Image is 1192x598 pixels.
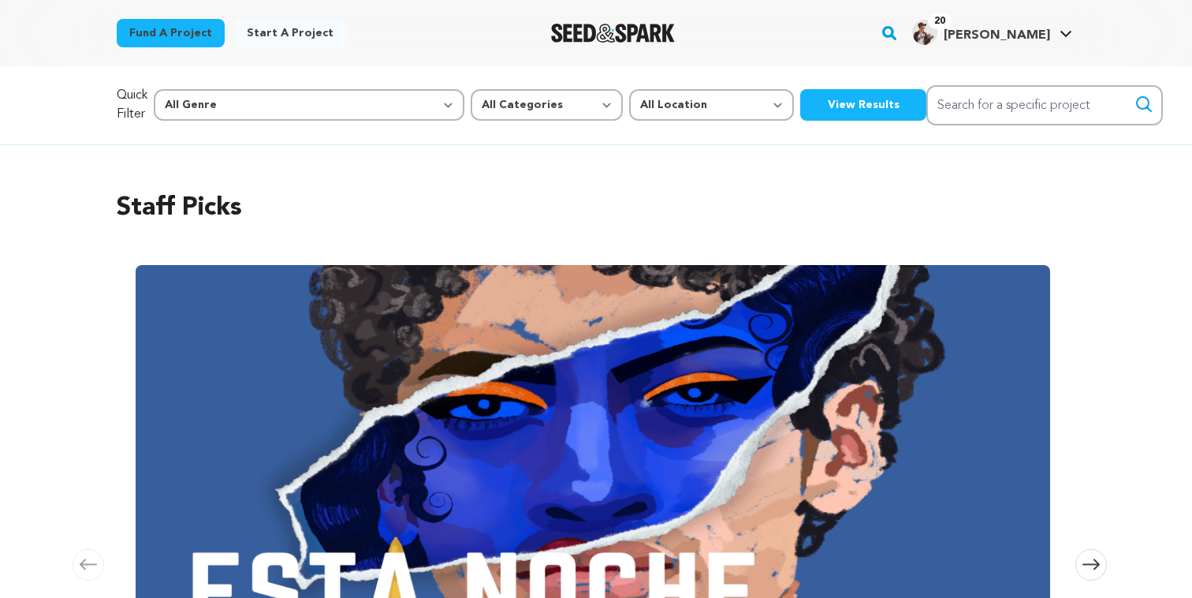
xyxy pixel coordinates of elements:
[912,20,1050,45] div: Katrin Y.'s Profile
[551,24,675,43] a: Seed&Spark Homepage
[912,20,937,45] img: 8e7a4971ea222b99.jpg
[117,86,147,124] p: Quick Filter
[928,13,952,29] span: 20
[909,17,1075,50] span: Katrin Y.'s Profile
[234,19,346,47] a: Start a project
[551,24,675,43] img: Seed&Spark Logo Dark Mode
[800,89,926,121] button: View Results
[909,17,1075,45] a: Katrin Y.'s Profile
[117,19,225,47] a: Fund a project
[944,29,1050,42] span: [PERSON_NAME]
[926,85,1163,125] input: Search for a specific project
[117,189,1075,227] h2: Staff Picks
